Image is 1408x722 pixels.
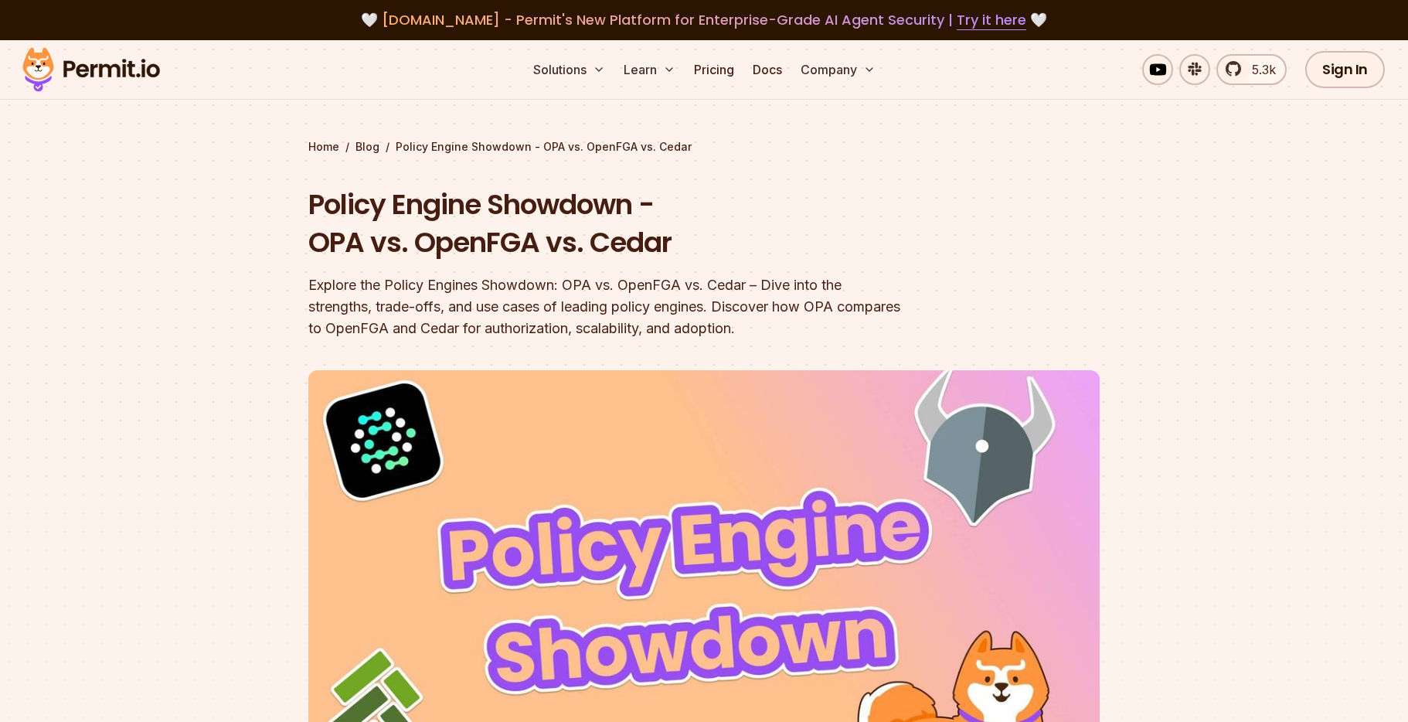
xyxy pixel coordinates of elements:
div: / / [308,139,1100,155]
a: Docs [747,54,788,85]
button: Learn [617,54,682,85]
a: Blog [355,139,379,155]
a: Sign In [1305,51,1385,88]
div: 🤍 🤍 [37,9,1371,31]
button: Company [794,54,882,85]
a: 5.3k [1216,54,1287,85]
a: Try it here [957,10,1026,30]
div: Explore the Policy Engines Showdown: OPA vs. OpenFGA vs. Cedar – Dive into the strengths, trade-o... [308,274,902,339]
img: Permit logo [15,43,167,96]
h1: Policy Engine Showdown - OPA vs. OpenFGA vs. Cedar [308,186,902,262]
a: Home [308,139,339,155]
a: Pricing [688,54,740,85]
button: Solutions [527,54,611,85]
span: 5.3k [1243,60,1276,79]
span: [DOMAIN_NAME] - Permit's New Platform for Enterprise-Grade AI Agent Security | [382,10,1026,29]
